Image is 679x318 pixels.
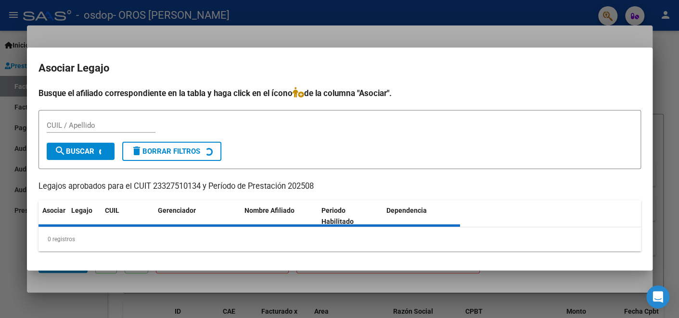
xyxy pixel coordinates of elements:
[38,181,641,193] p: Legajos aprobados para el CUIT 23327510134 y Período de Prestación 202508
[244,207,295,214] span: Nombre Afiliado
[131,147,200,156] span: Borrar Filtros
[54,145,66,157] mat-icon: search
[38,227,641,251] div: 0 registros
[386,207,427,214] span: Dependencia
[47,143,115,160] button: Buscar
[101,200,154,232] datatable-header-cell: CUIL
[38,59,641,77] h2: Asociar Legajo
[71,207,92,214] span: Legajo
[131,145,142,157] mat-icon: delete
[38,87,641,99] h4: Busque el afiliado correspondiente en la tabla y haga click en el ícono de la columna "Asociar".
[105,207,119,214] span: CUIL
[383,200,460,232] datatable-header-cell: Dependencia
[154,200,241,232] datatable-header-cell: Gerenciador
[241,200,318,232] datatable-header-cell: Nombre Afiliado
[122,142,221,161] button: Borrar Filtros
[321,207,354,225] span: Periodo Habilitado
[38,200,67,232] datatable-header-cell: Asociar
[646,285,669,308] div: Open Intercom Messenger
[318,200,383,232] datatable-header-cell: Periodo Habilitado
[54,147,94,156] span: Buscar
[67,200,101,232] datatable-header-cell: Legajo
[42,207,65,214] span: Asociar
[158,207,196,214] span: Gerenciador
